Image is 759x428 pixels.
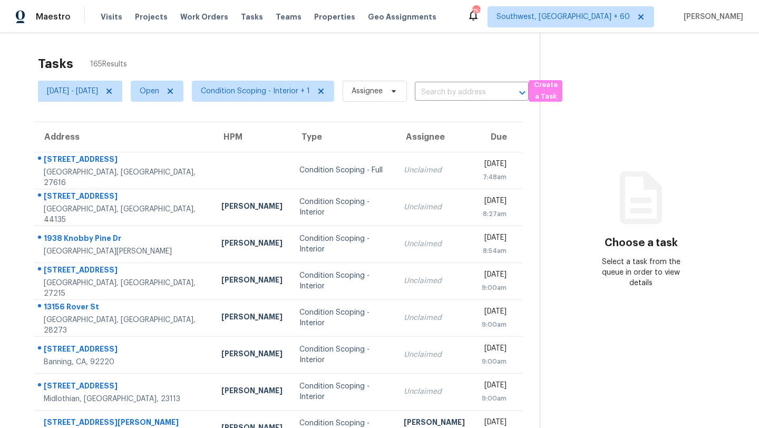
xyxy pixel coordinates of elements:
[47,86,98,96] span: [DATE] - [DATE]
[482,196,507,209] div: [DATE]
[404,386,465,397] div: Unclaimed
[241,13,263,21] span: Tasks
[529,80,562,102] button: Create a Task
[482,209,507,219] div: 8:27am
[44,278,205,299] div: [GEOGRAPHIC_DATA], [GEOGRAPHIC_DATA], 27215
[482,356,507,367] div: 9:00am
[276,12,301,22] span: Teams
[299,197,387,218] div: Condition Scoping - Interior
[38,59,73,69] h2: Tasks
[221,348,283,362] div: [PERSON_NAME]
[404,202,465,212] div: Unclaimed
[44,394,205,404] div: Midlothian, [GEOGRAPHIC_DATA], 23113
[135,12,168,22] span: Projects
[44,246,205,257] div: [GEOGRAPHIC_DATA][PERSON_NAME]
[482,380,507,393] div: [DATE]
[482,319,507,330] div: 9:00am
[221,385,283,398] div: [PERSON_NAME]
[497,12,630,22] span: Southwest, [GEOGRAPHIC_DATA] + 60
[482,306,507,319] div: [DATE]
[44,265,205,278] div: [STREET_ADDRESS]
[605,238,678,248] h3: Choose a task
[36,12,71,22] span: Maestro
[221,312,283,325] div: [PERSON_NAME]
[404,165,465,176] div: Unclaimed
[679,12,743,22] span: [PERSON_NAME]
[404,313,465,323] div: Unclaimed
[291,122,395,152] th: Type
[482,393,507,404] div: 9:00am
[299,381,387,402] div: Condition Scoping - Interior
[44,381,205,394] div: [STREET_ADDRESS]
[482,246,507,256] div: 8:54am
[299,307,387,328] div: Condition Scoping - Interior
[472,6,480,17] div: 752
[482,343,507,356] div: [DATE]
[201,86,310,96] span: Condition Scoping - Interior + 1
[213,122,291,152] th: HPM
[44,154,205,167] div: [STREET_ADDRESS]
[44,344,205,357] div: [STREET_ADDRESS]
[482,159,507,172] div: [DATE]
[44,357,205,367] div: Banning, CA, 92220
[44,315,205,336] div: [GEOGRAPHIC_DATA], [GEOGRAPHIC_DATA], 28273
[404,239,465,249] div: Unclaimed
[591,257,692,288] div: Select a task from the queue in order to view details
[180,12,228,22] span: Work Orders
[482,232,507,246] div: [DATE]
[482,172,507,182] div: 7:48am
[395,122,473,152] th: Assignee
[299,270,387,291] div: Condition Scoping - Interior
[44,301,205,315] div: 13156 Rover St
[473,122,523,152] th: Due
[299,344,387,365] div: Condition Scoping - Interior
[534,79,557,103] span: Create a Task
[101,12,122,22] span: Visits
[44,233,205,246] div: 1938 Knobby Pine Dr
[44,191,205,204] div: [STREET_ADDRESS]
[515,85,530,100] button: Open
[44,204,205,225] div: [GEOGRAPHIC_DATA], [GEOGRAPHIC_DATA], 44135
[90,59,127,70] span: 165 Results
[299,165,387,176] div: Condition Scoping - Full
[415,84,499,101] input: Search by address
[34,122,213,152] th: Address
[352,86,383,96] span: Assignee
[314,12,355,22] span: Properties
[221,201,283,214] div: [PERSON_NAME]
[482,269,507,283] div: [DATE]
[140,86,159,96] span: Open
[44,167,205,188] div: [GEOGRAPHIC_DATA], [GEOGRAPHIC_DATA], 27616
[221,238,283,251] div: [PERSON_NAME]
[221,275,283,288] div: [PERSON_NAME]
[299,234,387,255] div: Condition Scoping - Interior
[404,276,465,286] div: Unclaimed
[482,283,507,293] div: 9:00am
[368,12,436,22] span: Geo Assignments
[404,349,465,360] div: Unclaimed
